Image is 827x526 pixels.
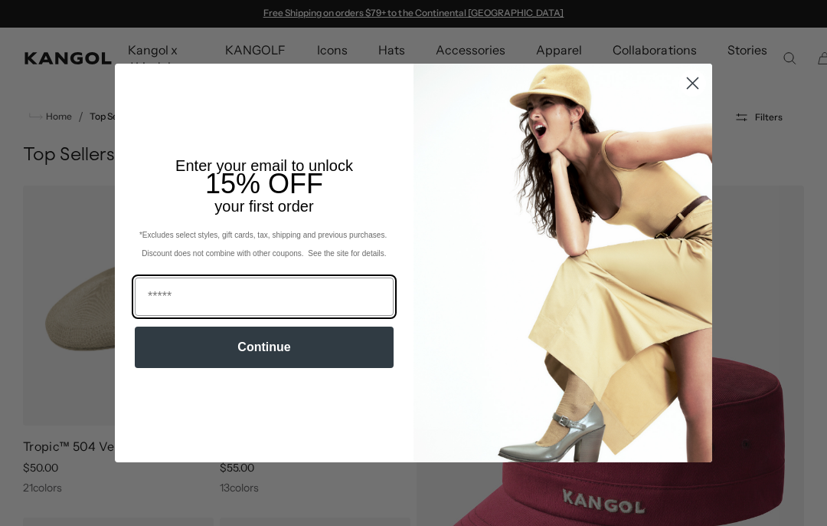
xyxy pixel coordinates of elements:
[214,198,313,215] span: your first order
[679,70,706,97] button: Close dialog
[135,327,394,368] button: Continue
[139,231,389,258] span: *Excludes select styles, gift cards, tax, shipping and previous purchases. Discount does not comb...
[135,278,394,316] input: Email
[413,64,712,462] img: 93be19ad-e773-4382-80b9-c9d740c9197f.jpeg
[175,157,353,174] span: Enter your email to unlock
[205,168,323,199] span: 15% OFF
